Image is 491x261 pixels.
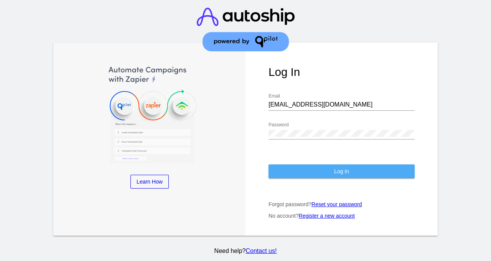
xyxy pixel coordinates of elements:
[269,66,415,79] h1: Log In
[311,201,362,207] a: Reset your password
[299,213,355,219] a: Register a new account
[76,66,222,163] img: Automate Campaigns with Zapier, QPilot and Klaviyo
[269,213,415,219] p: No account?
[130,175,169,189] a: Learn How
[334,168,349,174] span: Log In
[245,248,277,254] a: Contact us!
[52,248,439,254] p: Need help?
[269,164,415,178] button: Log In
[269,101,415,108] input: Email
[137,179,163,185] span: Learn How
[269,201,415,207] p: Forgot password?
